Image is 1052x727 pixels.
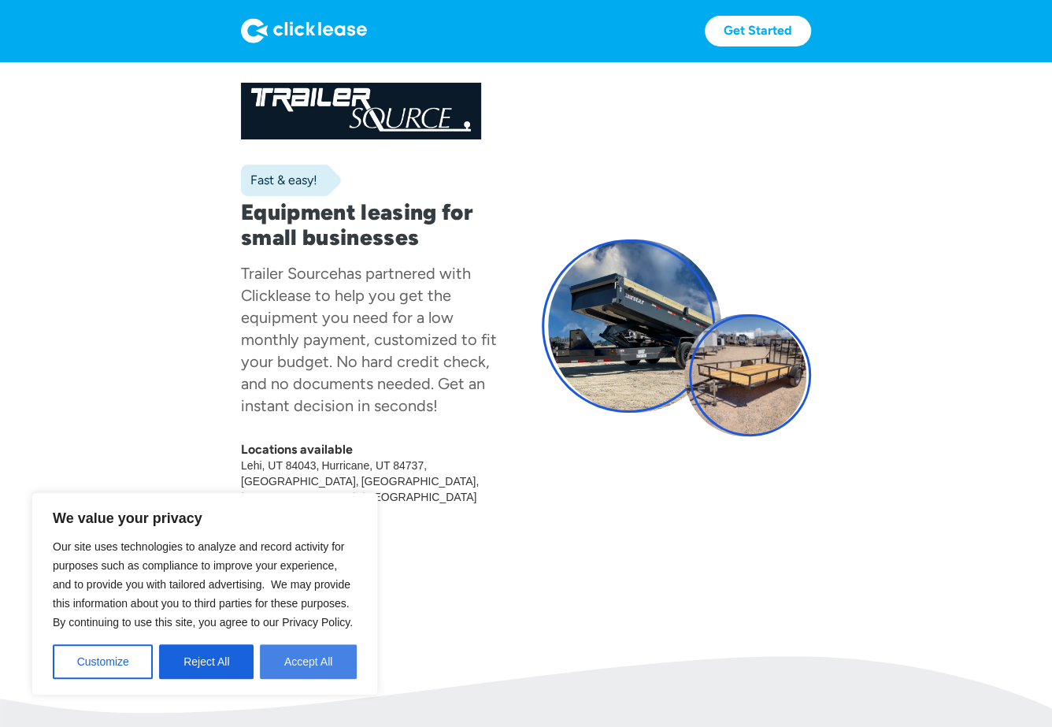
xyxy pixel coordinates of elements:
div: [GEOGRAPHIC_DATA], [GEOGRAPHIC_DATA] 84663 [241,489,510,521]
button: Customize [53,644,153,679]
button: Accept All [260,644,357,679]
span: Our site uses technologies to analyze and record activity for purposes such as compliance to impr... [53,540,353,629]
div: Lehi, UT 84043 [241,458,321,473]
img: Logo [241,18,367,43]
div: Hurricane, UT 84737 [321,458,429,473]
a: Get Started [705,16,811,46]
div: Locations available [241,442,510,458]
div: Fast & easy! [241,172,317,188]
div: We value your privacy [31,492,378,695]
p: We value your privacy [53,509,357,528]
button: Reject All [159,644,254,679]
h1: Equipment leasing for small businesses [241,199,510,250]
div: [GEOGRAPHIC_DATA] [241,473,361,489]
div: [GEOGRAPHIC_DATA] [361,473,482,489]
div: has partnered with Clicklease to help you get the equipment you need for a low monthly payment, c... [241,264,497,415]
div: Trailer Source [241,264,338,283]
